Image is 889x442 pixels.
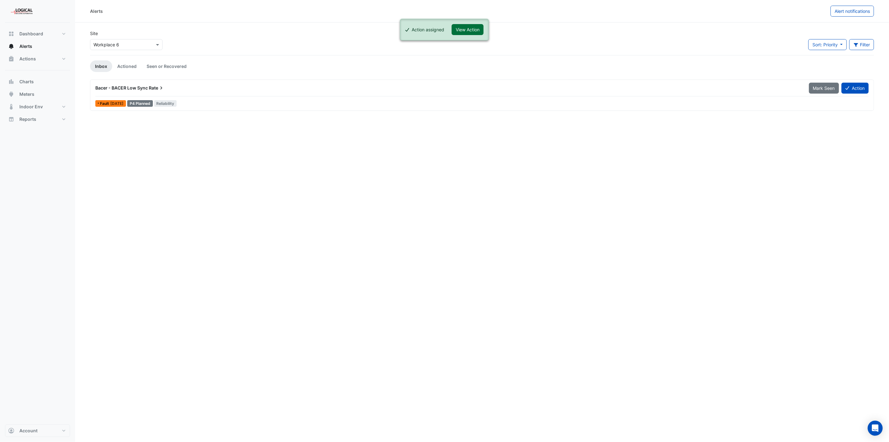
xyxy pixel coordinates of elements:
[5,53,70,65] button: Actions
[19,31,43,37] span: Dashboard
[5,113,70,126] button: Reports
[154,100,177,107] span: Reliability
[110,101,123,106] span: Thu 02-Oct-2025 16:00 AEST
[5,100,70,113] button: Indoor Env
[5,28,70,40] button: Dashboard
[19,56,36,62] span: Actions
[8,116,14,122] app-icon: Reports
[19,43,32,49] span: Alerts
[5,88,70,100] button: Meters
[5,424,70,437] button: Account
[8,5,36,18] img: Company Logo
[831,6,874,17] button: Alert notifications
[841,83,869,94] button: Action
[5,75,70,88] button: Charts
[19,116,36,122] span: Reports
[19,79,34,85] span: Charts
[127,100,153,107] div: P4 Planned
[19,428,38,434] span: Account
[808,39,847,50] button: Sort: Priority
[8,79,14,85] app-icon: Charts
[8,31,14,37] app-icon: Dashboard
[142,60,192,72] a: Seen or Recovered
[90,60,112,72] a: Inbox
[112,60,142,72] a: Actioned
[90,30,98,37] label: Site
[95,85,148,90] span: Bacer - BACER Low Sync
[19,104,43,110] span: Indoor Env
[809,83,839,94] button: Mark Seen
[813,85,835,91] span: Mark Seen
[90,8,103,14] div: Alerts
[835,8,870,14] span: Alert notifications
[19,91,34,97] span: Meters
[100,102,110,105] span: Fault
[8,56,14,62] app-icon: Actions
[8,104,14,110] app-icon: Indoor Env
[812,42,838,47] span: Sort: Priority
[5,40,70,53] button: Alerts
[849,39,874,50] button: Filter
[149,85,164,91] span: Rate
[452,24,484,35] button: View Action
[8,43,14,49] app-icon: Alerts
[412,26,444,33] div: Action assigned
[8,91,14,97] app-icon: Meters
[868,421,883,436] div: Open Intercom Messenger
